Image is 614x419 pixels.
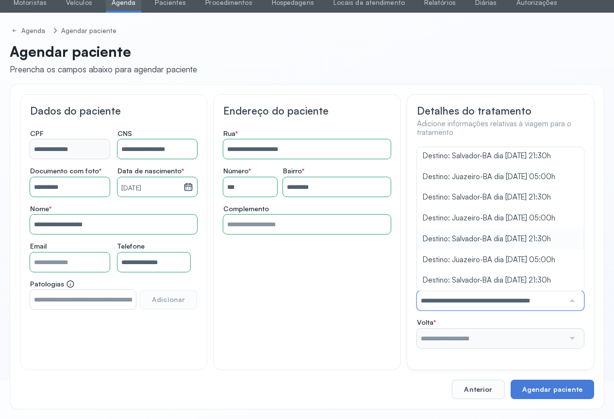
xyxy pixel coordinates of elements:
[223,129,238,138] span: Rua
[417,119,584,138] h4: Adicione informações relativas à viagem para o tratamento
[121,184,180,193] small: [DATE]
[30,167,101,175] span: Documento com foto
[223,204,269,213] span: Complemento
[417,208,584,229] li: Destino: Juazeiro-BA dia [DATE] 05:00h
[21,27,48,35] div: Agenda
[223,167,251,175] span: Número
[140,290,197,309] button: Adicionar
[10,25,50,37] a: Agenda
[511,380,594,399] button: Agendar paciente
[417,318,436,327] span: Volta
[59,25,119,37] a: Agendar paciente
[61,27,117,35] div: Agendar paciente
[117,242,145,251] span: Telefone
[117,129,132,138] span: CNS
[30,204,51,213] span: Nome
[117,167,184,175] span: Data de nascimento
[452,380,504,399] button: Anterior
[417,167,584,187] li: Destino: Juazeiro-BA dia [DATE] 05:00h
[417,229,584,250] li: Destino: Salvador-BA dia [DATE] 21:30h
[417,250,584,270] li: Destino: Juazeiro-BA dia [DATE] 05:00h
[417,270,584,291] li: Destino: Salvador-BA dia [DATE] 21:30h
[417,187,584,208] li: Destino: Salvador-BA dia [DATE] 21:30h
[283,167,304,175] span: Bairro
[30,129,44,138] span: CPF
[223,104,390,117] h3: Endereço do paciente
[417,146,584,167] li: Destino: Salvador-BA dia [DATE] 21:30h
[530,224,584,233] span: Acompanhantes
[10,43,197,60] p: Agendar paciente
[30,280,75,288] span: Patologias
[30,104,197,117] h3: Dados do paciente
[417,104,584,117] h3: Detalhes do tratamento
[30,242,47,251] span: Email
[10,64,197,74] div: Preencha os campos abaixo para agendar paciente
